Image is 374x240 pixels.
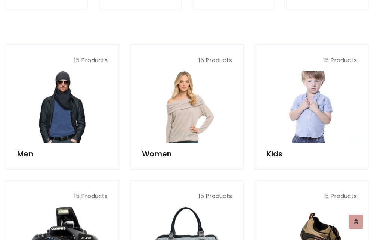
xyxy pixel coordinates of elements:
[142,56,232,65] p: 15 Products
[266,192,357,201] p: 15 Products
[266,56,357,65] p: 15 Products
[266,149,357,158] h5: Kids
[17,56,108,65] p: 15 Products
[142,192,232,201] p: 15 Products
[17,149,108,158] h5: Men
[17,192,108,201] p: 15 Products
[142,149,232,158] h5: Women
